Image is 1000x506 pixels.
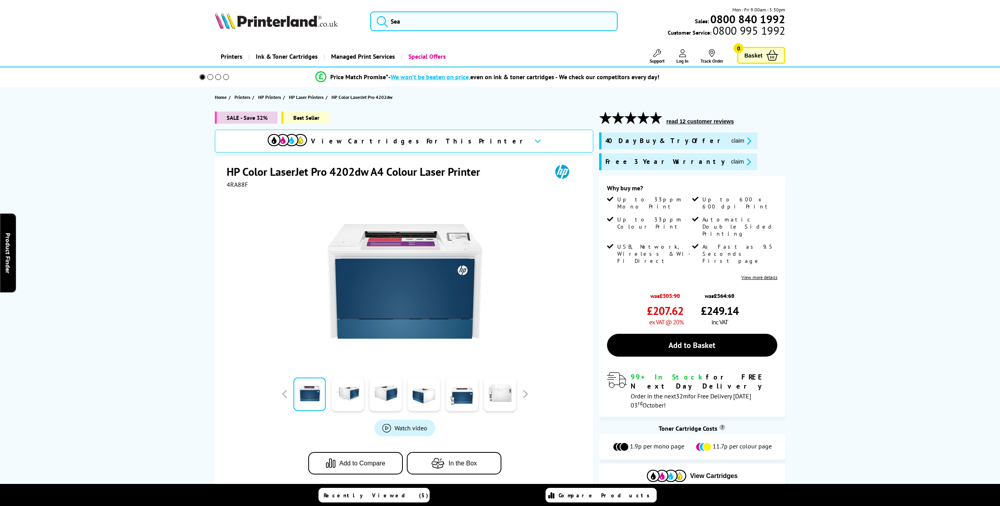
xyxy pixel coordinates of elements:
span: Ink & Toner Cartridges [256,47,318,67]
span: inc VAT [711,318,728,326]
h1: HP Color LaserJet Pro 4202dw A4 Colour Laser Printer [227,164,488,179]
a: Recently Viewed (5) [318,488,430,502]
span: Add to Compare [339,460,385,467]
span: was [647,288,683,300]
a: Home [215,93,229,101]
a: Printerland Logo [215,12,360,31]
span: Up to 600 x 600 dpi Print [702,196,776,210]
span: Up to 33ppm Mono Print [617,196,691,210]
span: HP Color LaserJet Pro 4202dw [331,93,393,101]
a: View more details [741,274,777,280]
a: Managed Print Services [324,47,401,67]
button: In the Box [407,452,501,474]
span: Free 3 Year Warranty [605,157,725,166]
a: Ink & Toner Cartridges [248,47,324,67]
span: £207.62 [647,303,683,318]
a: Printers [235,93,252,101]
span: 99+ In Stock [631,372,706,381]
span: 0 [734,43,743,53]
a: HP Color LaserJet Pro 4202dw [331,93,395,101]
span: was [701,288,739,300]
a: 0800 840 1992 [709,15,785,23]
span: View Cartridges [690,473,738,480]
span: HP Printers [258,93,281,101]
span: Watch video [395,424,427,432]
span: Home [215,93,227,101]
span: Printers [235,93,250,101]
div: for FREE Next Day Delivery [631,372,778,391]
span: Customer Service: [668,27,785,36]
span: HP Laser Printers [289,93,324,101]
img: View Cartridges [268,134,307,146]
li: modal_Promise [189,70,787,84]
span: Up to 33ppm Colour Print [617,216,691,230]
a: Product_All_Videos [374,420,435,436]
a: Basket 0 [737,47,785,64]
sup: Cost per page [719,424,725,430]
button: promo-description [729,136,754,145]
span: £249.14 [701,303,739,318]
span: 0800 995 1992 [711,27,785,34]
span: Order in the next for Free Delivery [DATE] 03 October! [631,392,751,409]
b: 0800 840 1992 [710,12,785,26]
strike: £364.68 [714,292,734,300]
span: USB, Network, Wireless & Wi-Fi Direct [617,243,691,264]
a: Log In [676,49,689,64]
span: Log In [676,58,689,64]
span: We won’t be beaten on price, [391,73,470,81]
a: Add to Basket [607,334,778,357]
div: modal_delivery [607,372,778,409]
span: Sales: [695,17,709,25]
a: Support [650,49,665,64]
button: promo-description [729,157,754,166]
div: - even on ink & toner cartridges - We check our competitors every day! [388,73,659,81]
img: HP [544,164,580,179]
img: HP Color LaserJet Pro 4202dw [328,204,482,359]
span: View Cartridges For This Printer [311,137,528,145]
a: Printers [215,47,248,67]
a: Special Offers [401,47,452,67]
sup: rd [638,400,642,407]
a: HP Laser Printers [289,93,326,101]
strike: £303.90 [659,292,680,300]
span: Price Match Promise* [330,73,388,81]
button: read 12 customer reviews [664,118,736,125]
img: Cartridges [647,470,686,482]
span: 32m [676,392,688,400]
span: Recently Viewed (5) [324,492,428,499]
span: 11.7p per colour page [713,442,772,452]
span: Product Finder [4,233,12,273]
span: 4RA88F [227,180,248,188]
span: Best Seller [281,112,329,124]
span: Mon - Fri 9:00am - 5:30pm [732,6,785,13]
span: 1.9p per mono page [630,442,684,452]
span: SALE - Save 32% [215,112,277,124]
div: Toner Cartridge Costs [599,424,786,432]
input: Sea [370,11,618,31]
button: View Cartridges [605,469,780,482]
button: Add to Compare [308,452,403,474]
span: Automatic Double Sided Printing [702,216,776,237]
span: In the Box [449,460,477,467]
span: ex VAT @ 20% [649,318,683,326]
span: Compare Products [559,492,654,499]
span: Support [650,58,665,64]
span: Basket [744,50,762,61]
span: As Fast as 9.5 Seconds First page [702,243,776,264]
div: Why buy me? [607,184,778,196]
img: Printerland Logo [215,12,338,29]
span: 40 Day Buy & Try Offer [605,136,725,145]
a: Track Order [700,49,723,64]
a: HP Printers [258,93,283,101]
a: Compare Products [546,488,657,502]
